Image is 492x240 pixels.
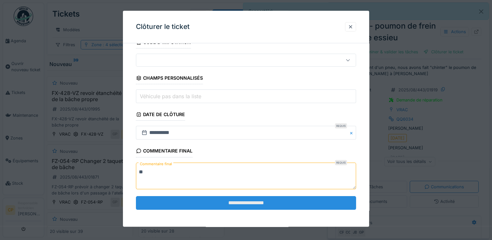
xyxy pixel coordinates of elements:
button: Close [349,126,356,140]
div: Champs personnalisés [136,73,203,84]
div: Date de clôture [136,110,185,121]
div: Commentaire final [136,146,193,157]
h3: Clôturer le ticket [136,23,190,31]
label: Commentaire final [139,160,173,168]
div: Code d'imputation [136,37,191,48]
label: Véhicule pas dans la liste [139,92,203,100]
div: Requis [335,124,347,129]
div: Requis [335,160,347,165]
